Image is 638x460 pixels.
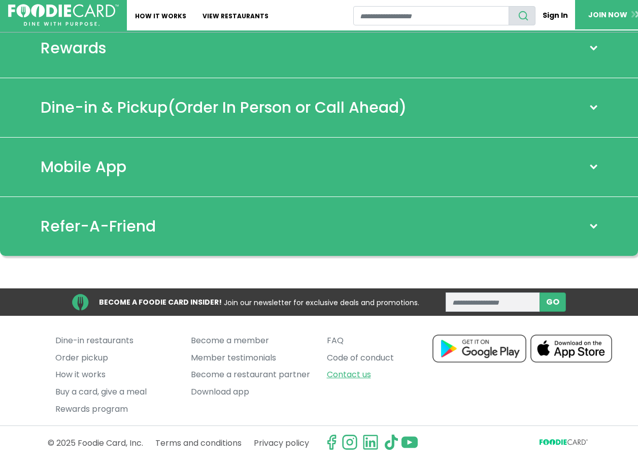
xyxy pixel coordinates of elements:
[48,434,143,452] p: © 2025 Foodie Card, Inc.
[383,434,399,450] img: tiktok.svg
[509,6,535,25] button: search
[99,297,222,307] strong: BECOME A FOODIE CARD INSIDER!
[41,39,106,57] h2: Rewards
[353,6,509,25] input: restaurant search
[155,434,242,452] a: Terms and conditions
[55,332,176,349] a: Dine-in restaurants
[191,367,311,384] a: Become a restaurant partner
[540,439,590,449] svg: FoodieCard
[191,349,311,367] a: Member testimonials
[254,434,309,452] a: Privacy policy
[323,434,340,450] svg: check us out on facebook
[55,367,176,384] a: How it works
[167,96,407,118] span: (Order In Person or Call Ahead)
[8,4,119,26] img: FoodieCard; Eat, Drink, Save, Donate
[55,383,176,401] a: Buy a card, give a meal
[41,158,126,176] h2: Mobile App
[41,217,156,236] h2: Refer-A-Friend
[191,332,311,349] a: Become a member
[362,434,379,450] img: linkedin.svg
[327,332,447,349] a: FAQ
[327,367,447,384] a: Contact us
[327,349,447,367] a: Code of conduct
[540,292,566,312] button: subscribe
[401,434,418,450] img: youtube.svg
[224,297,419,307] span: Join our newsletter for exclusive deals and promotions.
[446,292,540,312] input: enter email address
[191,383,311,401] a: Download app
[41,98,407,117] h2: Dine-in & Pickup
[55,349,176,367] a: Order pickup
[535,6,575,25] a: Sign In
[55,401,176,418] a: Rewards program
